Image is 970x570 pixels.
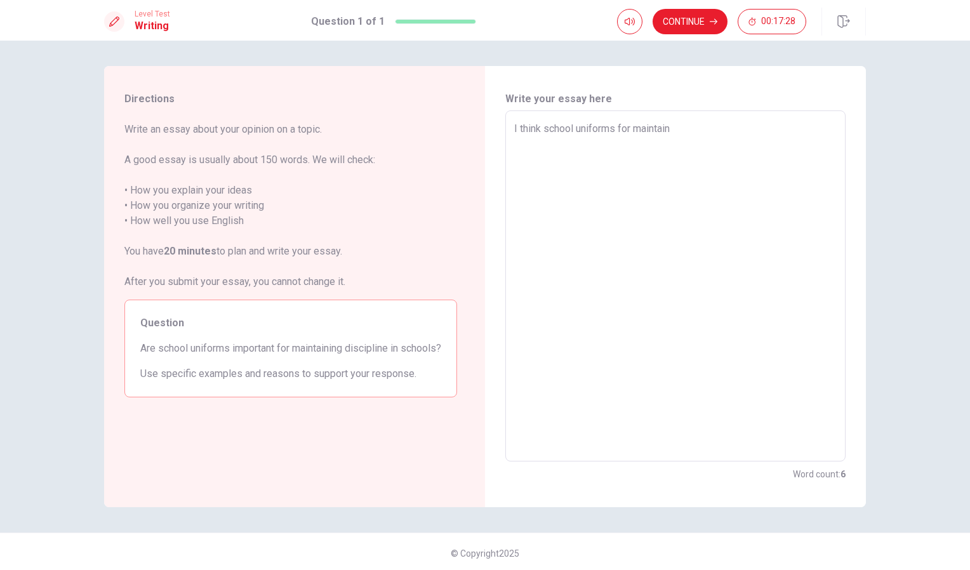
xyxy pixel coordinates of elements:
[140,366,441,381] span: Use specific examples and reasons to support your response.
[451,548,519,559] span: © Copyright 2025
[124,91,457,107] span: Directions
[311,14,385,29] h1: Question 1 of 1
[793,467,846,482] h6: Word count :
[738,9,806,34] button: 00:17:28
[514,121,837,451] textarea: I think school uniforms for maintain
[505,91,846,107] h6: Write your essay here
[124,122,457,289] span: Write an essay about your opinion on a topic. A good essay is usually about 150 words. We will ch...
[140,315,441,331] span: Question
[135,10,170,18] span: Level Test
[653,9,727,34] button: Continue
[761,17,795,27] span: 00:17:28
[140,341,441,356] span: Are school uniforms important for maintaining discipline in schools?
[164,245,216,257] strong: 20 minutes
[135,18,170,34] h1: Writing
[840,469,846,479] strong: 6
